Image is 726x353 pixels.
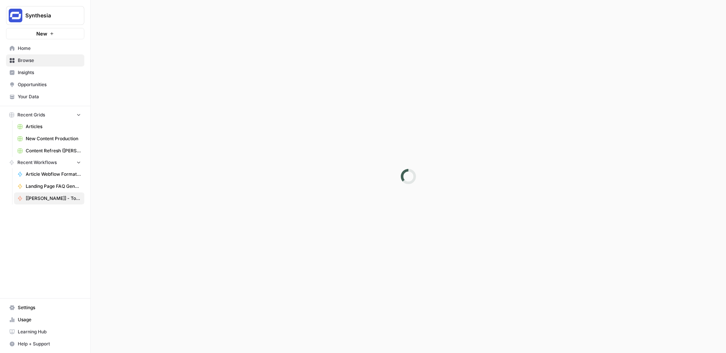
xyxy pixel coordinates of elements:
button: New [6,28,84,39]
a: [[PERSON_NAME]] - Tools & Features Pages Refreshe - [MAIN WORKFLOW] [14,192,84,204]
a: Content Refresh ([PERSON_NAME]) [14,145,84,157]
span: New Content Production [26,135,81,142]
span: [[PERSON_NAME]] - Tools & Features Pages Refreshe - [MAIN WORKFLOW] [26,195,81,202]
span: Landing Page FAQ Generator [26,183,81,190]
a: Landing Page FAQ Generator [14,180,84,192]
span: Opportunities [18,81,81,88]
a: New Content Production [14,133,84,145]
span: Your Data [18,93,81,100]
a: Settings [6,302,84,314]
span: Recent Grids [17,111,45,118]
span: Settings [18,304,81,311]
span: Help + Support [18,341,81,347]
span: Learning Hub [18,328,81,335]
a: Articles [14,121,84,133]
a: Opportunities [6,79,84,91]
span: Home [18,45,81,52]
a: Insights [6,67,84,79]
img: Synthesia Logo [9,9,22,22]
span: New [36,30,47,37]
button: Recent Workflows [6,157,84,168]
span: Articles [26,123,81,130]
button: Help + Support [6,338,84,350]
span: Synthesia [25,12,71,19]
span: Insights [18,69,81,76]
a: Home [6,42,84,54]
button: Recent Grids [6,109,84,121]
a: Article Webflow Formatter [14,168,84,180]
a: Learning Hub [6,326,84,338]
span: Recent Workflows [17,159,57,166]
a: Browse [6,54,84,67]
button: Workspace: Synthesia [6,6,84,25]
span: Content Refresh ([PERSON_NAME]) [26,147,81,154]
span: Usage [18,316,81,323]
span: Browse [18,57,81,64]
span: Article Webflow Formatter [26,171,81,178]
a: Your Data [6,91,84,103]
a: Usage [6,314,84,326]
